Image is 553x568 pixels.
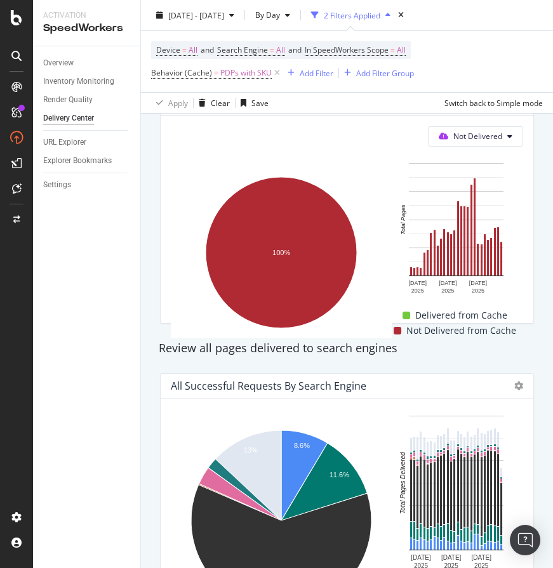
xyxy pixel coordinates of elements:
[171,171,392,338] svg: A chart.
[182,44,187,55] span: =
[43,154,131,168] a: Explorer Bookmarks
[43,75,114,88] div: Inventory Monitoring
[306,5,396,25] button: 2 Filters Applied
[270,44,274,55] span: =
[214,67,218,78] span: =
[43,75,131,88] a: Inventory Monitoring
[397,157,515,298] svg: A chart.
[151,67,212,78] span: Behavior (Cache)
[251,97,269,108] div: Save
[43,154,112,168] div: Explorer Bookmarks
[441,553,462,560] text: [DATE]
[444,97,543,108] div: Switch back to Simple mode
[250,10,280,20] span: By Day
[406,323,516,338] span: Not Delivered from Cache
[43,178,71,192] div: Settings
[152,340,542,357] div: Review all pages delivered to search engines
[397,41,406,59] span: All
[411,553,431,560] text: [DATE]
[189,41,197,59] span: All
[272,249,290,256] text: 100%
[43,21,130,36] div: SpeedWorkers
[220,64,272,82] span: PDPs with SKU
[288,44,302,55] span: and
[510,525,540,555] div: Open Intercom Messenger
[236,93,269,113] button: Save
[441,287,454,294] text: 2025
[400,204,406,235] text: Total Pages
[439,280,456,286] text: [DATE]
[151,5,239,25] button: [DATE] - [DATE]
[43,93,131,107] a: Render Quality
[283,65,333,81] button: Add Filter
[43,112,94,125] div: Delivery Center
[168,97,188,108] div: Apply
[399,452,406,514] text: Total Pages Delivered
[43,56,74,70] div: Overview
[250,5,295,25] button: By Day
[43,93,93,107] div: Render Quality
[201,44,214,55] span: and
[396,9,406,22] div: times
[156,44,180,55] span: Device
[390,44,395,55] span: =
[194,93,230,113] button: Clear
[411,287,424,294] text: 2025
[415,308,507,323] span: Delivered from Cache
[409,280,427,286] text: [DATE]
[43,136,86,149] div: URL Explorer
[472,287,484,294] text: 2025
[244,446,258,453] text: 13%
[43,178,131,192] a: Settings
[471,553,491,560] text: [DATE]
[171,380,366,392] div: All Successful Requests by Search Engine
[330,471,349,479] text: 11.6%
[43,56,131,70] a: Overview
[217,44,268,55] span: Search Engine
[428,126,523,147] button: Not Delivered
[43,10,130,21] div: Activation
[43,136,131,149] a: URL Explorer
[453,131,502,142] span: Not Delivered
[151,93,188,113] button: Apply
[324,10,380,20] div: 2 Filters Applied
[168,10,224,20] span: [DATE] - [DATE]
[211,97,230,108] div: Clear
[356,67,414,78] div: Add Filter Group
[339,65,414,81] button: Add Filter Group
[294,442,310,449] text: 8.6%
[469,280,487,286] text: [DATE]
[43,112,131,125] a: Delivery Center
[276,41,285,59] span: All
[305,44,389,55] span: In SpeedWorkers Scope
[300,67,333,78] div: Add Filter
[439,93,543,113] button: Switch back to Simple mode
